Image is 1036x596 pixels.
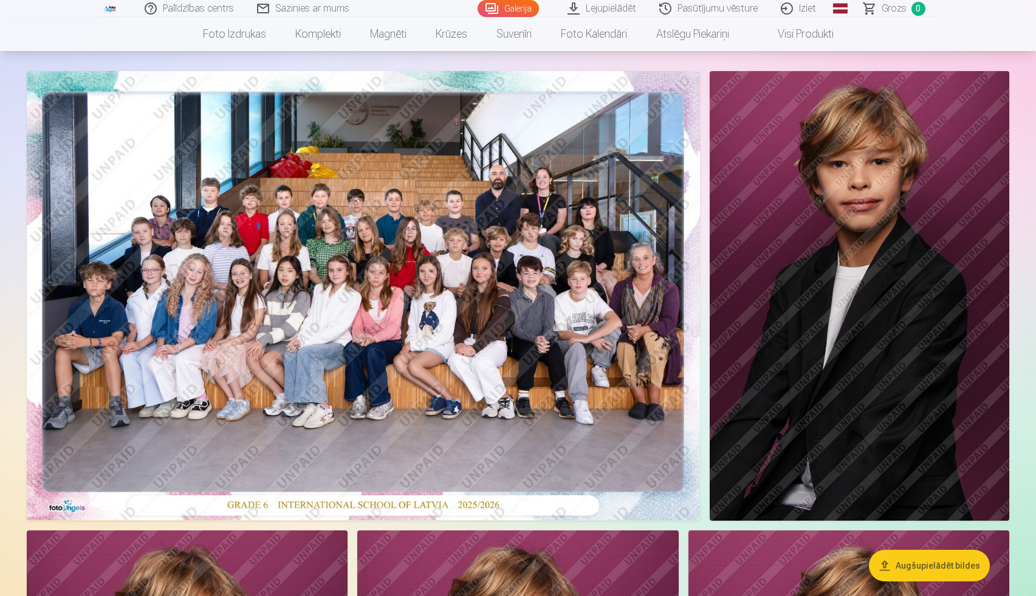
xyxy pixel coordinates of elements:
a: Komplekti [281,17,355,51]
a: Visi produkti [744,17,848,51]
img: /fa1 [104,5,117,12]
a: Suvenīri [482,17,546,51]
a: Foto izdrukas [188,17,281,51]
span: Grozs [882,1,907,16]
span: 0 [911,2,925,16]
a: Atslēgu piekariņi [642,17,744,51]
a: Foto kalendāri [546,17,642,51]
a: Magnēti [355,17,421,51]
button: Augšupielādēt bildes [869,550,990,581]
a: Krūzes [421,17,482,51]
